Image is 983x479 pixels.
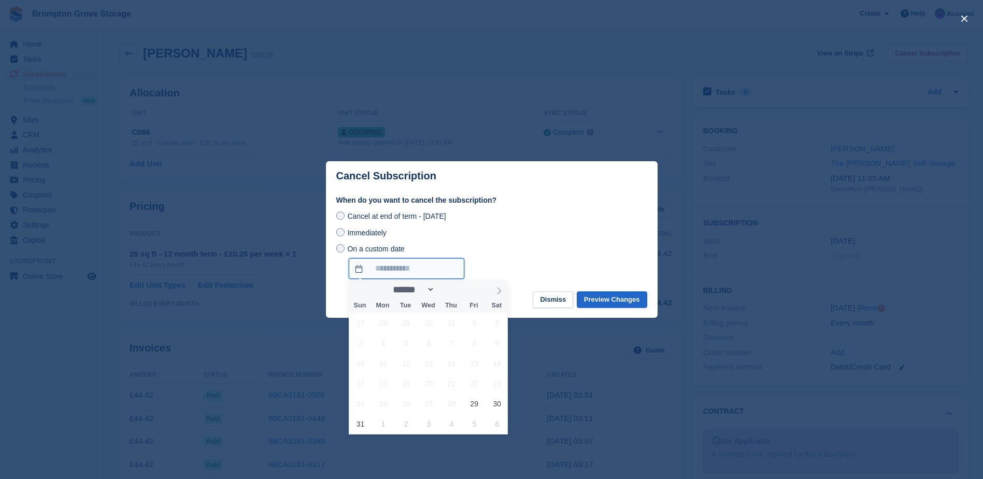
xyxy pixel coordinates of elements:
button: Preview Changes [577,291,647,308]
span: August 29, 2025 [464,393,485,414]
span: September 5, 2025 [464,414,485,434]
p: Cancel Subscription [336,170,436,182]
span: August 17, 2025 [350,373,371,393]
span: Sun [349,302,372,309]
span: August 21, 2025 [441,373,462,393]
span: August 28, 2025 [441,393,462,414]
span: Tue [394,302,417,309]
span: August 6, 2025 [419,333,439,353]
span: August 8, 2025 [464,333,485,353]
span: August 3, 2025 [350,333,371,353]
span: August 10, 2025 [350,353,371,373]
span: August 4, 2025 [373,333,393,353]
span: August 26, 2025 [396,393,416,414]
span: August 14, 2025 [441,353,462,373]
input: Cancel at end of term - [DATE] [336,212,345,220]
span: August 15, 2025 [464,353,485,373]
span: Thu [439,302,462,309]
span: August 9, 2025 [487,333,507,353]
input: Immediately [336,228,345,236]
span: Immediately [347,229,386,237]
span: August 30, 2025 [487,393,507,414]
span: July 31, 2025 [441,313,462,333]
span: August 11, 2025 [373,353,393,373]
span: September 1, 2025 [373,414,393,434]
span: September 2, 2025 [396,414,416,434]
span: July 30, 2025 [419,313,439,333]
input: On a custom date [349,258,464,279]
span: July 27, 2025 [350,313,371,333]
span: September 6, 2025 [487,414,507,434]
span: Cancel at end of term - [DATE] [347,212,446,220]
span: August 7, 2025 [441,333,462,353]
span: August 31, 2025 [350,414,371,434]
span: August 19, 2025 [396,373,416,393]
button: close [956,10,973,27]
select: Month [389,284,435,295]
span: August 20, 2025 [419,373,439,393]
span: Wed [417,302,439,309]
label: When do you want to cancel the subscription? [336,195,647,206]
span: September 4, 2025 [441,414,462,434]
span: July 28, 2025 [373,313,393,333]
span: August 16, 2025 [487,353,507,373]
span: Mon [371,302,394,309]
span: Fri [462,302,485,309]
span: August 24, 2025 [350,393,371,414]
span: Sat [485,302,508,309]
input: Year [435,284,467,295]
span: August 13, 2025 [419,353,439,373]
span: August 23, 2025 [487,373,507,393]
input: On a custom date [336,244,345,252]
span: August 18, 2025 [373,373,393,393]
span: August 5, 2025 [396,333,416,353]
span: August 27, 2025 [419,393,439,414]
span: August 22, 2025 [464,373,485,393]
span: On a custom date [347,245,405,253]
span: August 2, 2025 [487,313,507,333]
span: July 29, 2025 [396,313,416,333]
span: August 1, 2025 [464,313,485,333]
span: August 25, 2025 [373,393,393,414]
span: August 12, 2025 [396,353,416,373]
span: September 3, 2025 [419,414,439,434]
button: Dismiss [533,291,573,308]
